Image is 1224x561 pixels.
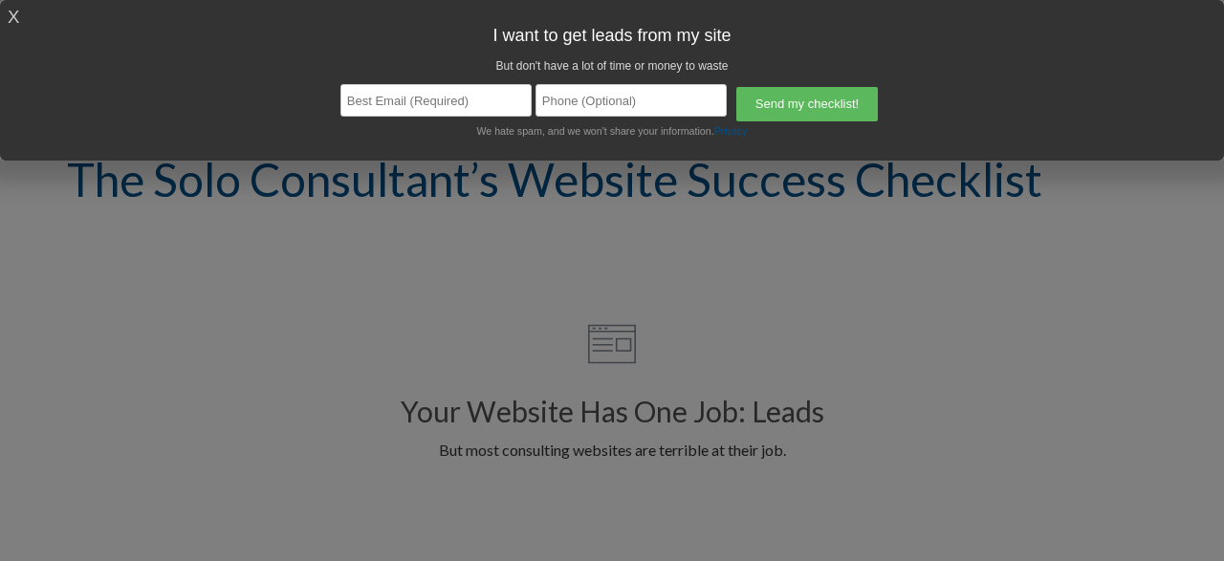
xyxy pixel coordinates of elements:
[714,125,748,137] a: Privacy
[535,84,727,117] input: Phone (Optional)
[20,20,1204,53] h1: I want to get leads from my site
[736,87,878,121] input: Send my checklist!
[20,54,1204,78] h1: But don't have a lot of time or money to waste
[340,84,532,117] input: Best Email (Required)
[19,121,1205,141] div: We hate spam, and we won't share your information.
[8,2,19,33] a: X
